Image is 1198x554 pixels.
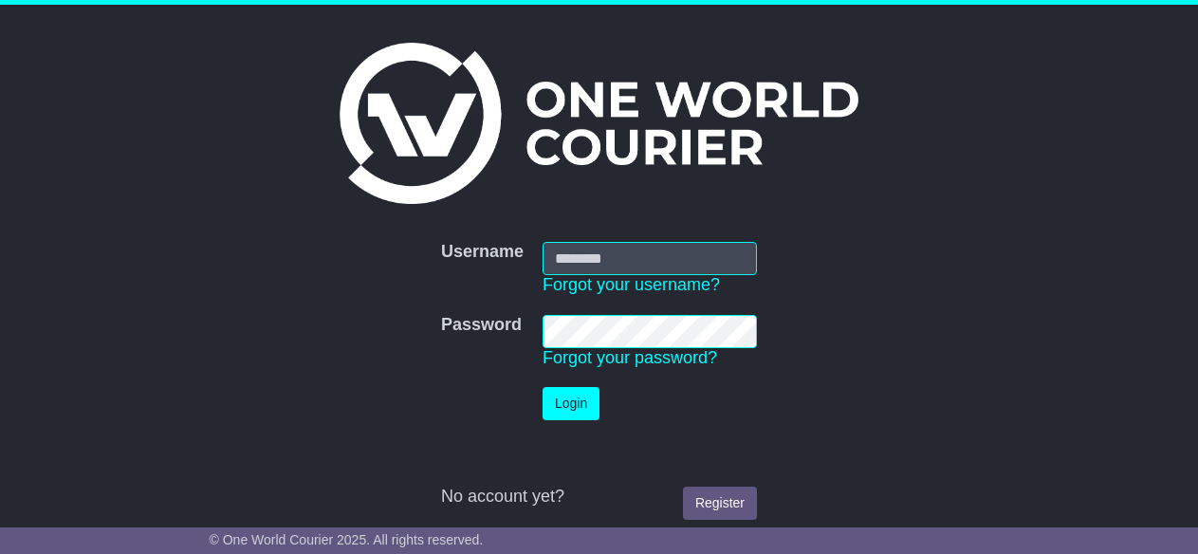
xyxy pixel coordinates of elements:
[543,387,599,420] button: Login
[543,348,717,367] a: Forgot your password?
[340,43,857,204] img: One World
[683,487,757,520] a: Register
[441,242,524,263] label: Username
[441,315,522,336] label: Password
[210,532,484,547] span: © One World Courier 2025. All rights reserved.
[441,487,757,508] div: No account yet?
[543,275,720,294] a: Forgot your username?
